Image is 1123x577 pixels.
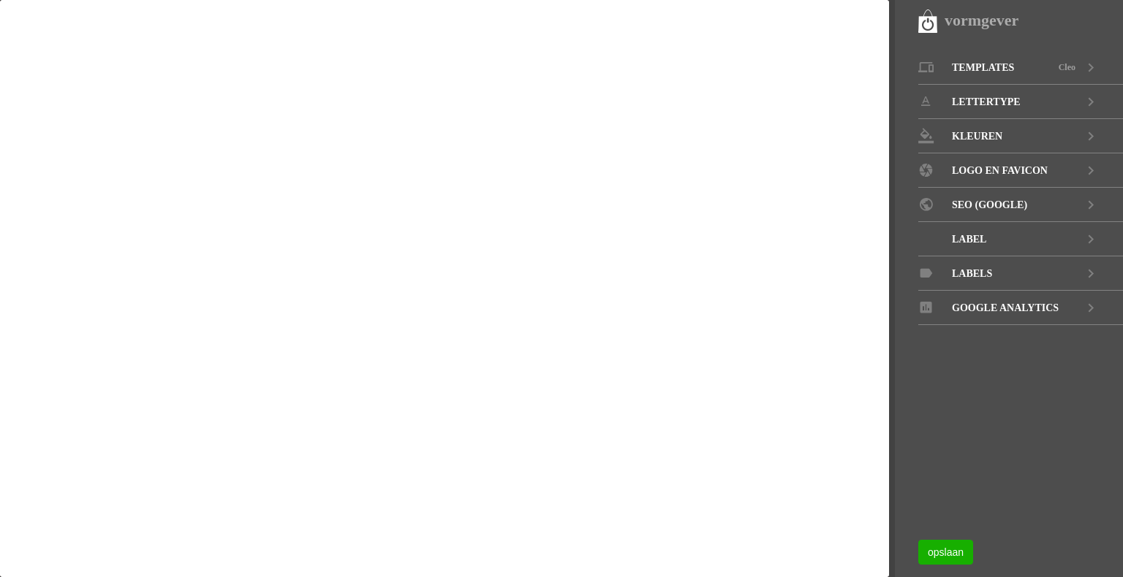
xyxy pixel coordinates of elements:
[1059,50,1075,85] span: Cleo
[952,119,1002,153] span: KLEUREN
[952,222,986,256] span: Label
[918,119,1123,153] a: KLEUREN
[918,85,1123,119] a: LETTERTYPE
[952,50,1014,85] span: Templates
[952,85,1021,119] span: LETTERTYPE
[918,256,1123,291] a: LABELS
[918,188,1123,222] a: SEO (GOOGLE)
[952,153,1048,188] span: LOGO EN FAVICON
[952,291,1059,325] span: GOOGLE ANALYTICS
[918,153,1123,188] a: LOGO EN FAVICON
[918,50,1123,85] a: Templates Cleo
[952,256,992,291] span: LABELS
[945,11,1018,29] strong: vormgever
[918,291,1123,325] a: GOOGLE ANALYTICS
[952,188,1027,222] span: SEO (GOOGLE)
[918,540,973,565] a: opslaan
